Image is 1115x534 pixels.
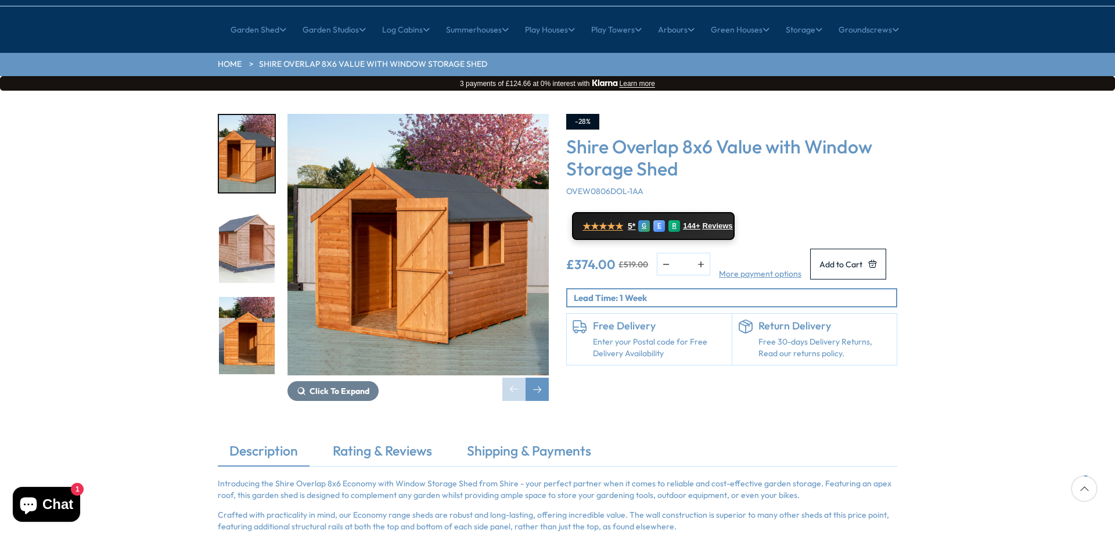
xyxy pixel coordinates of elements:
[668,220,680,232] div: R
[259,59,487,70] a: Shire Overlap 8x6 Value with Window Storage Shed
[574,292,896,304] p: Lead Time: 1 Week
[683,221,700,231] span: 144+
[218,205,276,285] div: 2 / 12
[218,510,897,532] p: Crafted with practicality in mind, our Economy range sheds are robust and long-lasting, offering ...
[219,206,275,284] img: Overlap8x6SDValueWITHWINDOW_THUMB_6e051e9e-2b44-4ae2-8e9c-643aaf2f8f21_200x200.jpg
[810,249,886,279] button: Add to Cart
[719,268,801,280] a: More payment options
[287,114,549,401] div: 1 / 12
[303,15,366,44] a: Garden Studios
[219,115,275,192] img: Overlap8x6SDValuewithWindow5060490134437OVW0806DOL-1AA6_200x200.jpg
[446,15,509,44] a: Summerhouses
[758,320,891,332] h6: Return Delivery
[582,221,623,232] span: ★★★★★
[703,221,733,231] span: Reviews
[218,59,242,70] a: HOME
[566,258,616,271] ins: £374.00
[9,487,84,525] inbox-online-store-chat: Shopify online store chat
[502,378,526,401] div: Previous slide
[658,15,695,44] a: Arbours
[653,220,665,232] div: E
[525,15,575,44] a: Play Houses
[758,336,891,359] p: Free 30-days Delivery Returns, Read our returns policy.
[572,212,735,240] a: ★★★★★ 5* G E R 144+ Reviews
[218,478,897,501] p: Introducing the Shire Overlap 8x6 Economy with Window Storage Shed from Shire - your perfect part...
[618,260,648,268] del: £519.00
[455,442,603,466] a: Shipping & Payments
[526,378,549,401] div: Next slide
[566,114,599,130] div: -28%
[287,381,379,401] button: Click To Expand
[219,297,275,374] img: Overlap8x6SDValuewithWindow5060490134437OVW0806DOL-1AA5_200x200.jpg
[786,15,822,44] a: Storage
[321,442,444,466] a: Rating & Reviews
[819,260,862,268] span: Add to Cart
[382,15,430,44] a: Log Cabins
[218,442,310,466] a: Description
[231,15,286,44] a: Garden Shed
[566,135,897,180] h3: Shire Overlap 8x6 Value with Window Storage Shed
[310,386,369,396] span: Click To Expand
[593,320,726,332] h6: Free Delivery
[839,15,899,44] a: Groundscrews
[711,15,769,44] a: Green Houses
[218,296,276,375] div: 3 / 12
[287,114,549,375] img: Shire Overlap 8x6 Value with Window Storage Shed
[591,15,642,44] a: Play Towers
[638,220,650,232] div: G
[566,186,643,196] span: OVEW0806DOL-1AA
[593,336,726,359] a: Enter your Postal code for Free Delivery Availability
[218,114,276,193] div: 1 / 12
